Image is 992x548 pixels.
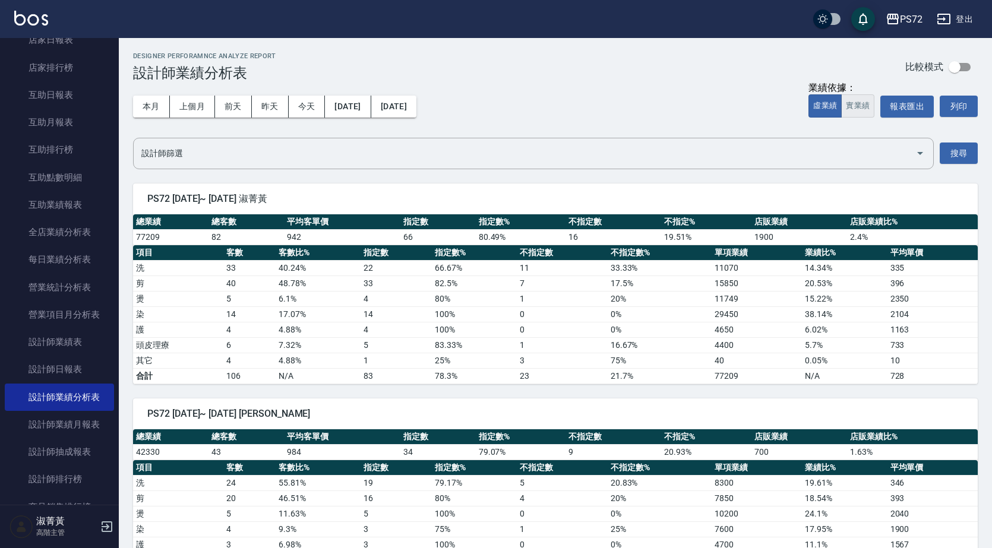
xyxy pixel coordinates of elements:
th: 客數比% [276,245,361,261]
td: 393 [887,490,978,506]
td: 18.54 % [802,490,887,506]
td: 0 % [608,322,712,337]
td: 1 [517,291,607,306]
td: 29450 [712,306,802,322]
td: 346 [887,475,978,490]
td: 700 [751,444,847,460]
td: 33 [223,260,276,275]
a: 互助排行榜 [5,136,114,163]
td: 2350 [887,291,978,306]
td: 25 % [432,353,517,368]
td: 7850 [712,490,802,506]
td: 其它 [133,353,223,368]
td: 17.5 % [608,275,712,291]
th: 不指定數 [565,214,661,230]
th: 客數比% [276,460,361,476]
td: 1.63 % [847,444,978,460]
td: 7 [517,275,607,291]
th: 平均客單價 [284,214,400,230]
td: 9 [565,444,661,460]
td: 4650 [712,322,802,337]
td: 20.93 % [661,444,751,460]
span: PS72 [DATE]~ [DATE] [PERSON_NAME] [147,408,963,420]
td: 19.51 % [661,229,751,245]
button: 登出 [932,8,978,30]
th: 單項業績 [712,245,802,261]
td: 75 % [432,521,517,537]
a: 設計師日報表 [5,356,114,383]
a: 互助日報表 [5,81,114,109]
td: 4.88 % [276,322,361,337]
th: 項目 [133,460,223,476]
td: 80 % [432,490,517,506]
th: 不指定% [661,214,751,230]
td: 0 [517,306,607,322]
th: 店販業績 [751,429,847,445]
td: 82 [208,229,284,245]
td: 77209 [133,229,208,245]
td: 護 [133,322,223,337]
td: 6 [223,337,276,353]
td: 11749 [712,291,802,306]
td: 1 [361,353,432,368]
td: 55.81 % [276,475,361,490]
td: 17.95 % [802,521,887,537]
button: Open [911,144,930,163]
td: 11 [517,260,607,275]
a: 設計師抽成報表 [5,438,114,465]
td: 4400 [712,337,802,353]
td: 40 [223,275,276,291]
button: 上個月 [170,96,215,118]
td: 22 [361,260,432,275]
td: 33 [361,275,432,291]
a: 互助業績報表 [5,191,114,218]
td: 75 % [608,353,712,368]
button: 今天 [289,96,326,118]
td: 0 [517,506,607,521]
a: 設計師業績表 [5,328,114,356]
td: 24 [223,475,276,490]
td: 15850 [712,275,802,291]
td: 25 % [608,521,712,537]
th: 店販業績 [751,214,847,230]
button: 昨天 [252,96,289,118]
td: 剪 [133,490,223,506]
th: 店販業績比% [847,429,978,445]
td: 6.02 % [802,322,887,337]
th: 指定數 [400,214,476,230]
td: 燙 [133,291,223,306]
td: 4 [361,291,432,306]
td: 38.14 % [802,306,887,322]
p: 高階主管 [36,527,97,538]
td: 10200 [712,506,802,521]
th: 指定數 [361,460,432,476]
button: save [851,7,875,31]
th: 項目 [133,245,223,261]
td: 942 [284,229,400,245]
a: 設計師業績月報表 [5,411,114,438]
td: 984 [284,444,400,460]
td: 17.07 % [276,306,361,322]
span: PS72 [DATE]~ [DATE] 淑菁黃 [147,193,963,205]
td: 14 [361,306,432,322]
th: 客數 [223,460,276,476]
button: 列印 [940,96,978,117]
th: 總業績 [133,214,208,230]
div: 業績依據： [808,82,874,94]
td: 83.33 % [432,337,517,353]
td: 335 [887,260,978,275]
td: 4.88 % [276,353,361,368]
a: 每日業績分析表 [5,246,114,273]
img: Person [10,515,33,539]
td: 5 [361,506,432,521]
p: 比較模式 [905,61,943,73]
td: 20.83 % [608,475,712,490]
table: a dense table [133,429,978,460]
td: 10 [887,353,978,368]
a: 互助月報表 [5,109,114,136]
td: 4 [361,322,432,337]
td: 19.61 % [802,475,887,490]
td: 66 [400,229,476,245]
td: 8300 [712,475,802,490]
td: 11070 [712,260,802,275]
